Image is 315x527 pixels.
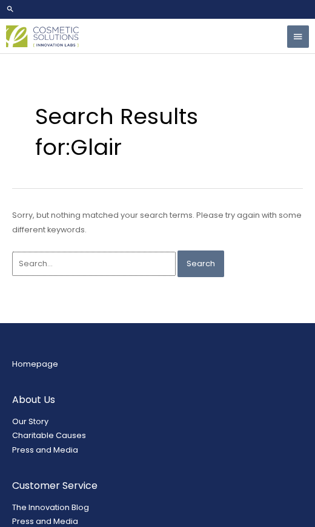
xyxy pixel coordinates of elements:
nav: About Us [12,414,303,457]
h2: About Us [12,393,303,407]
h2: Customer Service [12,479,303,493]
a: Press and Media [12,445,78,455]
a: Charitable Causes [12,430,86,440]
a: Our Story [12,416,48,427]
nav: Menu [12,357,303,372]
input: Search [177,250,224,277]
a: The Innovation Blog [12,502,89,512]
span: Glair [70,132,122,163]
a: Homepage [12,359,58,369]
h1: Search Results for: [35,101,279,163]
a: Press and Media [12,516,78,526]
img: Cosmetic Solutions Logo [6,25,79,48]
a: Search icon link [6,5,309,13]
p: Sorry, but nothing matched your search terms. Please try again with some different keywords. [12,208,303,237]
